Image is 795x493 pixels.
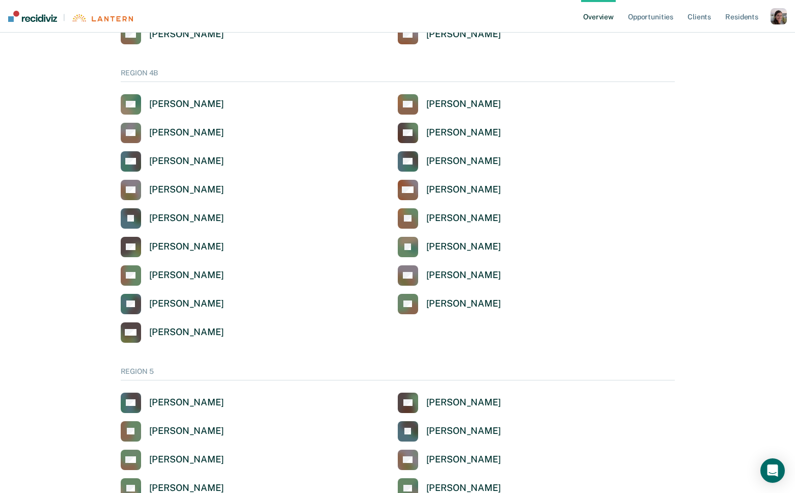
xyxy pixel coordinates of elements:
[398,393,501,413] a: [PERSON_NAME]
[121,393,224,413] a: [PERSON_NAME]
[398,294,501,314] a: [PERSON_NAME]
[426,155,501,167] div: [PERSON_NAME]
[426,29,501,40] div: [PERSON_NAME]
[149,298,224,310] div: [PERSON_NAME]
[121,367,675,380] div: REGION 5
[426,269,501,281] div: [PERSON_NAME]
[149,184,224,196] div: [PERSON_NAME]
[71,14,133,22] img: Lantern
[398,24,501,44] a: [PERSON_NAME]
[121,69,675,82] div: REGION 4B
[398,237,501,257] a: [PERSON_NAME]
[398,421,501,442] a: [PERSON_NAME]
[8,11,57,22] img: Recidiviz
[149,269,224,281] div: [PERSON_NAME]
[426,212,501,224] div: [PERSON_NAME]
[426,184,501,196] div: [PERSON_NAME]
[398,265,501,286] a: [PERSON_NAME]
[121,208,224,229] a: [PERSON_NAME]
[121,151,224,172] a: [PERSON_NAME]
[398,94,501,115] a: [PERSON_NAME]
[121,322,224,343] a: [PERSON_NAME]
[149,326,224,338] div: [PERSON_NAME]
[760,458,785,483] div: Open Intercom Messenger
[426,298,501,310] div: [PERSON_NAME]
[149,425,224,437] div: [PERSON_NAME]
[426,98,501,110] div: [PERSON_NAME]
[426,241,501,253] div: [PERSON_NAME]
[149,155,224,167] div: [PERSON_NAME]
[398,208,501,229] a: [PERSON_NAME]
[149,98,224,110] div: [PERSON_NAME]
[426,425,501,437] div: [PERSON_NAME]
[121,237,224,257] a: [PERSON_NAME]
[121,94,224,115] a: [PERSON_NAME]
[398,450,501,470] a: [PERSON_NAME]
[121,24,224,44] a: [PERSON_NAME]
[398,123,501,143] a: [PERSON_NAME]
[149,397,224,408] div: [PERSON_NAME]
[149,241,224,253] div: [PERSON_NAME]
[121,294,224,314] a: [PERSON_NAME]
[426,397,501,408] div: [PERSON_NAME]
[121,421,224,442] a: [PERSON_NAME]
[426,127,501,139] div: [PERSON_NAME]
[398,180,501,200] a: [PERSON_NAME]
[121,265,224,286] a: [PERSON_NAME]
[426,454,501,465] div: [PERSON_NAME]
[121,180,224,200] a: [PERSON_NAME]
[57,13,71,22] span: |
[149,127,224,139] div: [PERSON_NAME]
[149,454,224,465] div: [PERSON_NAME]
[149,212,224,224] div: [PERSON_NAME]
[121,450,224,470] a: [PERSON_NAME]
[398,151,501,172] a: [PERSON_NAME]
[121,123,224,143] a: [PERSON_NAME]
[149,29,224,40] div: [PERSON_NAME]
[8,11,133,22] a: |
